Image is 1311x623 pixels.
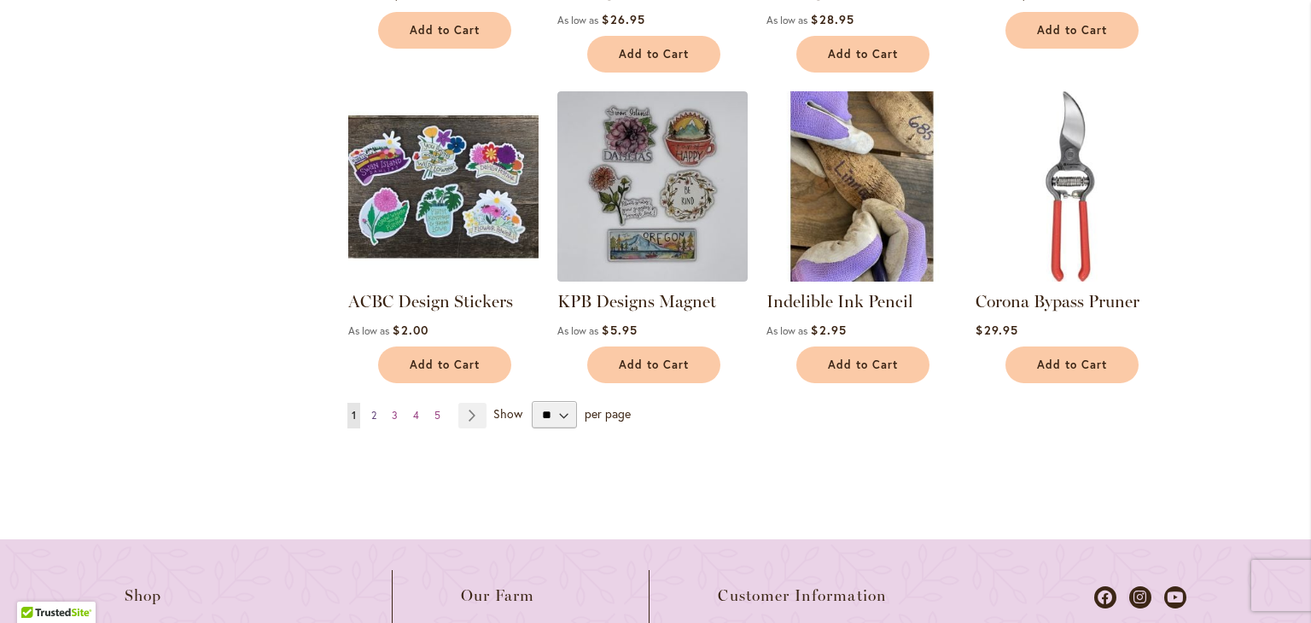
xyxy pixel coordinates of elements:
[1094,586,1116,608] a: Dahlias on Facebook
[348,291,513,311] a: ACBC Design Stickers
[410,358,480,372] span: Add to Cart
[976,291,1139,311] a: Corona Bypass Pruner
[811,11,854,27] span: $28.95
[718,587,887,604] span: Customer Information
[766,14,807,26] span: As low as
[587,36,720,73] button: Add to Cart
[557,14,598,26] span: As low as
[766,291,913,311] a: Indelible Ink Pencil
[409,403,423,428] a: 4
[619,47,689,61] span: Add to Cart
[348,324,389,337] span: As low as
[378,12,511,49] button: Add to Cart
[602,11,644,27] span: $26.95
[602,322,637,338] span: $5.95
[1005,12,1139,49] button: Add to Cart
[430,403,445,428] a: 5
[1037,23,1107,38] span: Add to Cart
[811,322,846,338] span: $2.95
[1037,358,1107,372] span: Add to Cart
[557,269,748,285] a: KPB Designs Magnet
[371,409,376,422] span: 2
[796,346,929,383] button: Add to Cart
[493,405,522,422] span: Show
[585,405,631,422] span: per page
[461,587,534,604] span: Our Farm
[393,322,428,338] span: $2.00
[1129,586,1151,608] a: Dahlias on Instagram
[976,91,1166,282] img: Corona Bypass Pruner
[976,322,1017,338] span: $29.95
[766,91,957,282] img: Indelible Ink Pencil
[378,346,511,383] button: Add to Cart
[766,269,957,285] a: Indelible Ink Pencil
[587,346,720,383] button: Add to Cart
[125,587,162,604] span: Shop
[796,36,929,73] button: Add to Cart
[766,324,807,337] span: As low as
[413,409,419,422] span: 4
[557,91,748,282] img: KPB Designs Magnet
[828,47,898,61] span: Add to Cart
[557,324,598,337] span: As low as
[387,403,402,428] a: 3
[13,562,61,610] iframe: Launch Accessibility Center
[1005,346,1139,383] button: Add to Cart
[352,409,356,422] span: 1
[348,91,539,282] img: ACBC Design Stickers
[557,291,716,311] a: KPB Designs Magnet
[348,269,539,285] a: ACBC Design Stickers
[1164,586,1186,608] a: Dahlias on Youtube
[434,409,440,422] span: 5
[828,358,898,372] span: Add to Cart
[367,403,381,428] a: 2
[619,358,689,372] span: Add to Cart
[976,269,1166,285] a: Corona Bypass Pruner
[410,23,480,38] span: Add to Cart
[392,409,398,422] span: 3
